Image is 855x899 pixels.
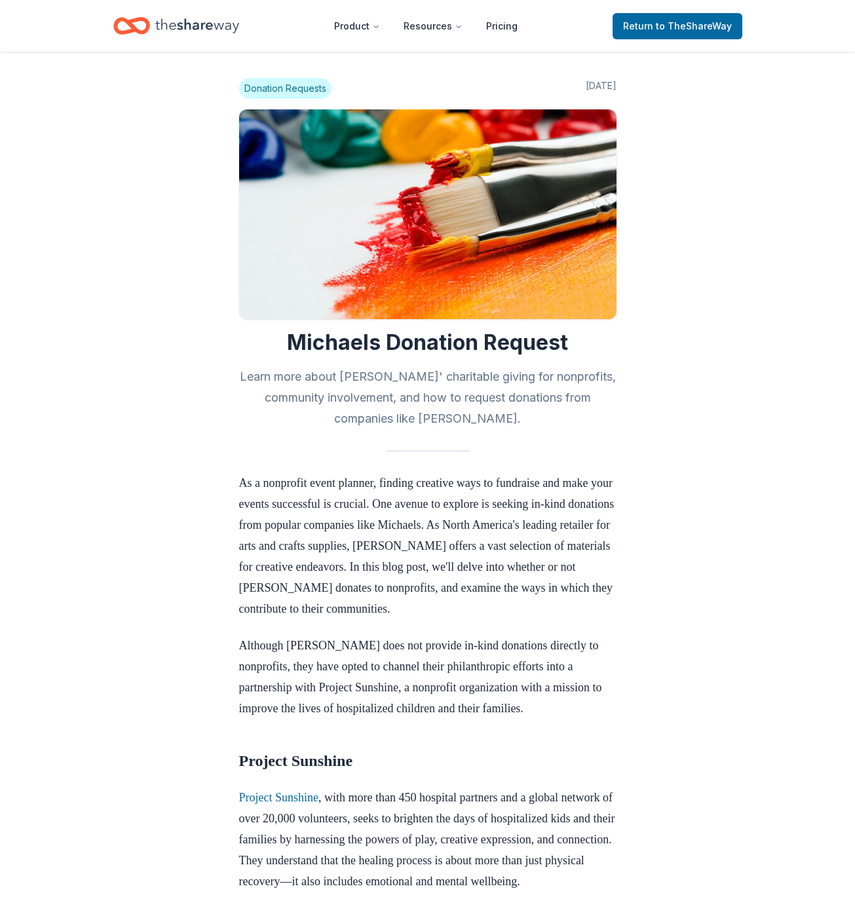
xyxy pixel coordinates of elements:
[393,13,473,39] button: Resources
[656,20,732,31] span: to TheShareWay
[476,13,528,39] a: Pricing
[239,109,617,319] img: Image for Michaels Donation Request
[239,791,319,804] a: Project Sunshine
[239,635,617,719] p: Although [PERSON_NAME] does not provide in-kind donations directly to nonprofits, they have opted...
[239,750,617,771] h2: Project Sunshine
[613,13,742,39] a: Returnto TheShareWay
[113,10,239,41] a: Home
[324,10,528,41] nav: Main
[239,366,617,429] h2: Learn more about [PERSON_NAME]' charitable giving for nonprofits, community involvement, and how ...
[586,78,617,99] span: [DATE]
[239,330,617,356] h1: Michaels Donation Request
[239,472,617,619] p: As a nonprofit event planner, finding creative ways to fundraise and make your events successful ...
[239,787,617,892] p: , with more than 450 hospital partners and a global network of over 20,000 volunteers, seeks to b...
[324,13,390,39] button: Product
[623,18,732,34] span: Return
[239,78,332,99] span: Donation Requests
